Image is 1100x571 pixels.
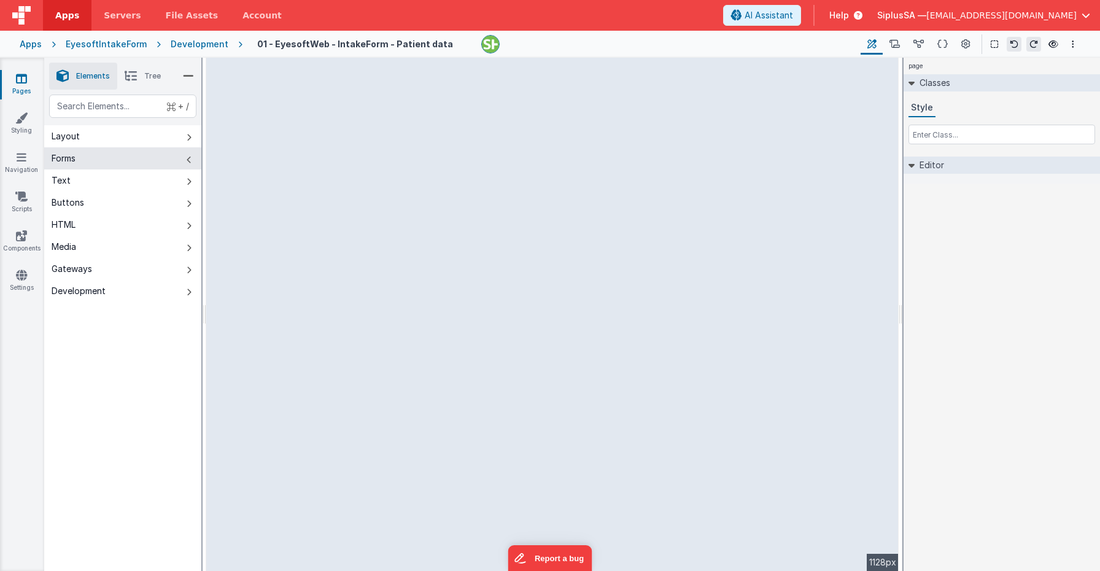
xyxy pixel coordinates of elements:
[167,95,189,118] span: + /
[52,285,106,297] div: Development
[52,196,84,209] div: Buttons
[44,236,201,258] button: Media
[52,241,76,253] div: Media
[104,9,141,21] span: Servers
[206,58,899,571] div: -->
[171,38,228,50] div: Development
[908,125,1095,144] input: Enter Class...
[144,71,161,81] span: Tree
[20,38,42,50] div: Apps
[508,545,592,571] iframe: Marker.io feedback button
[52,130,80,142] div: Layout
[908,99,935,117] button: Style
[52,174,71,187] div: Text
[904,58,928,74] h4: page
[829,9,849,21] span: Help
[166,9,219,21] span: File Assets
[66,38,147,50] div: EyesoftIntakeForm
[915,74,950,91] h2: Classes
[867,554,899,571] div: 1128px
[52,263,92,275] div: Gateways
[482,36,499,53] img: 03f4c8fd22f9eee00c21fc01fcf07944
[76,71,110,81] span: Elements
[926,9,1077,21] span: [EMAIL_ADDRESS][DOMAIN_NAME]
[44,147,201,169] button: Forms
[44,280,201,302] button: Development
[745,9,793,21] span: AI Assistant
[44,258,201,280] button: Gateways
[723,5,801,26] button: AI Assistant
[1066,37,1080,52] button: Options
[915,157,944,174] h2: Editor
[44,192,201,214] button: Buttons
[55,9,79,21] span: Apps
[44,125,201,147] button: Layout
[44,214,201,236] button: HTML
[44,169,201,192] button: Text
[257,39,453,49] h4: 01 - EyesoftWeb - IntakeForm - Patient data
[877,9,1090,21] button: SiplusSA — [EMAIL_ADDRESS][DOMAIN_NAME]
[49,95,196,118] input: Search Elements...
[52,219,76,231] div: HTML
[877,9,926,21] span: SiplusSA —
[52,152,76,165] div: Forms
